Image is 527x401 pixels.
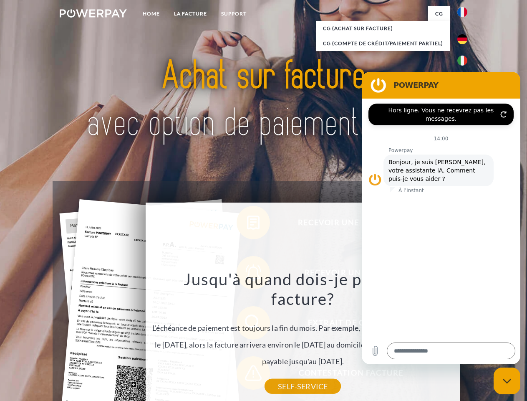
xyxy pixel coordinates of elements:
[316,36,450,51] a: CG (Compte de crédit/paiement partiel)
[167,6,214,21] a: LA FACTURE
[265,379,341,394] a: SELF-SERVICE
[60,9,127,18] img: logo-powerpay-white.svg
[80,40,447,160] img: title-powerpay_fr.svg
[457,34,467,44] img: de
[457,7,467,17] img: fr
[151,269,455,386] div: L'échéance de paiement est toujours la fin du mois. Par exemple, si la commande a été passée le [...
[136,6,167,21] a: Home
[316,21,450,36] a: CG (achat sur facture)
[151,269,455,309] h3: Jusqu'à quand dois-je payer ma facture?
[214,6,254,21] a: Support
[457,56,467,66] img: it
[362,72,520,364] iframe: Fenêtre de messagerie
[428,6,450,21] a: CG
[494,368,520,394] iframe: Bouton de lancement de la fenêtre de messagerie, conversation en cours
